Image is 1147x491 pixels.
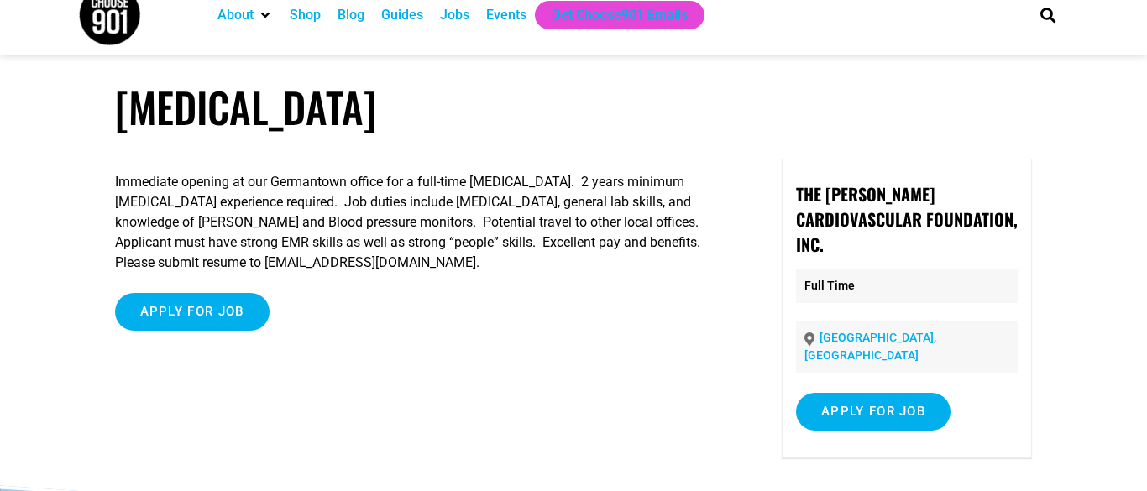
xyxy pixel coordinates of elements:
[338,5,364,25] a: Blog
[796,181,1018,257] strong: The [PERSON_NAME] Cardiovascular Foundation, Inc.
[552,5,688,25] a: Get Choose901 Emails
[209,1,281,29] div: About
[115,82,1033,132] h1: [MEDICAL_DATA]
[796,393,951,431] input: Apply for job
[381,5,423,25] a: Guides
[804,331,936,362] a: [GEOGRAPHIC_DATA], [GEOGRAPHIC_DATA]
[796,269,1018,303] p: Full Time
[217,5,254,25] a: About
[1034,1,1062,29] div: Search
[440,5,469,25] a: Jobs
[115,293,270,331] input: Apply for job
[486,5,526,25] a: Events
[290,5,321,25] a: Shop
[115,172,736,273] p: Immediate opening at our Germantown office for a full-time [MEDICAL_DATA]. 2 years minimum [MEDIC...
[209,1,1012,29] nav: Main nav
